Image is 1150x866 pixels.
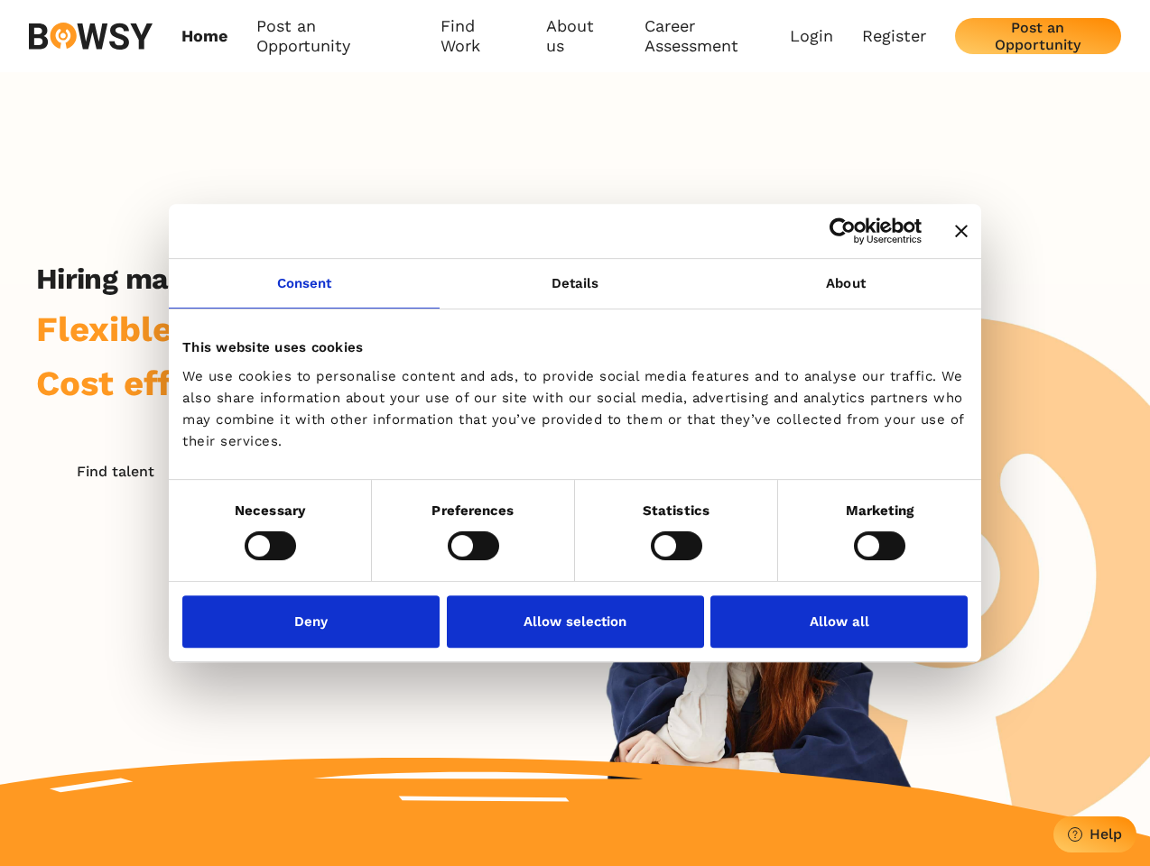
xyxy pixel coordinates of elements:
a: Register [862,26,926,46]
button: Find talent [36,453,194,489]
a: Consent [169,259,440,309]
button: Allow selection [447,595,704,648]
button: Allow all [710,595,968,648]
strong: Necessary [235,502,305,519]
img: svg%3e [29,23,153,50]
button: Help [1053,816,1136,852]
h2: Hiring made simple. [36,262,309,296]
button: Deny [182,595,440,648]
a: Details [440,259,710,309]
strong: Preferences [431,502,514,519]
a: Career Assessment [645,16,790,57]
div: This website uses cookies [182,336,968,358]
a: Login [790,26,833,46]
div: We use cookies to personalise content and ads, to provide social media features and to analyse ou... [182,365,968,452]
div: Find talent [77,463,154,480]
a: Home [181,16,227,57]
a: About [710,259,981,309]
a: Usercentrics Cookiebot - opens in a new window [764,217,922,244]
strong: Marketing [846,502,914,519]
div: Post an Opportunity [969,19,1107,53]
span: Cost effective. [36,363,286,403]
strong: Statistics [643,502,709,519]
span: Flexible. [36,309,182,349]
button: Post an Opportunity [955,18,1121,54]
button: Close banner [955,225,968,237]
div: Help [1090,825,1122,843]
